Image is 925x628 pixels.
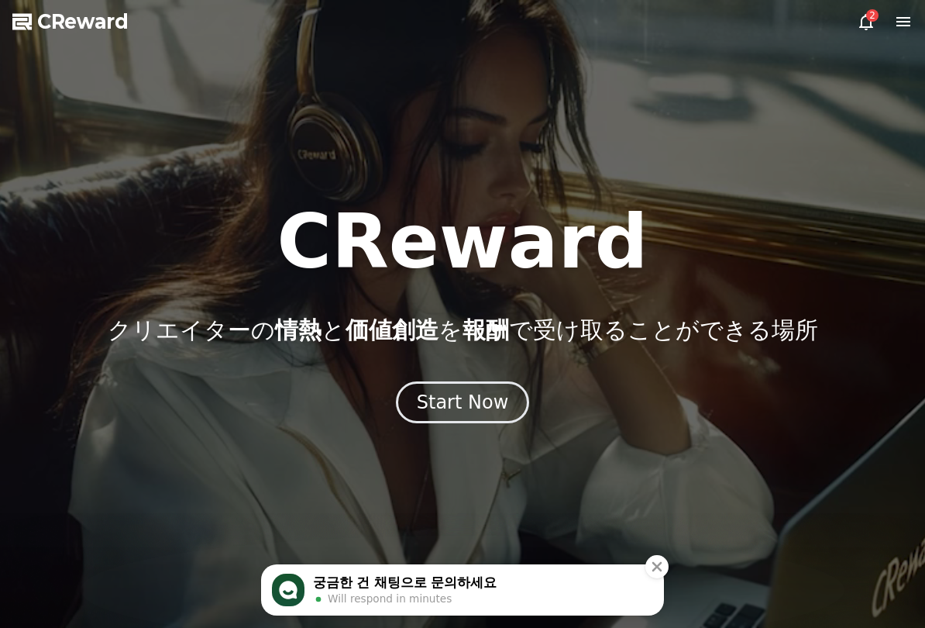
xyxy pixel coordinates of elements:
a: CReward [12,9,129,34]
a: 2 [857,12,875,31]
p: クリエイターの と を で受け取ることができる場所 [108,316,818,344]
h1: CReward [277,205,648,279]
button: Start Now [396,381,530,423]
span: 情熱 [275,316,322,343]
a: Start Now [396,397,530,412]
span: Home [143,608,171,621]
span: Settings [748,608,788,621]
a: Settings [615,585,920,623]
div: 2 [866,9,879,22]
a: Home [5,585,310,623]
span: 価値創造 [346,316,438,343]
span: Messages [438,609,487,622]
span: CReward [37,9,129,34]
span: 報酬 [462,316,509,343]
div: Start Now [417,390,509,415]
a: Messages [310,585,615,623]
